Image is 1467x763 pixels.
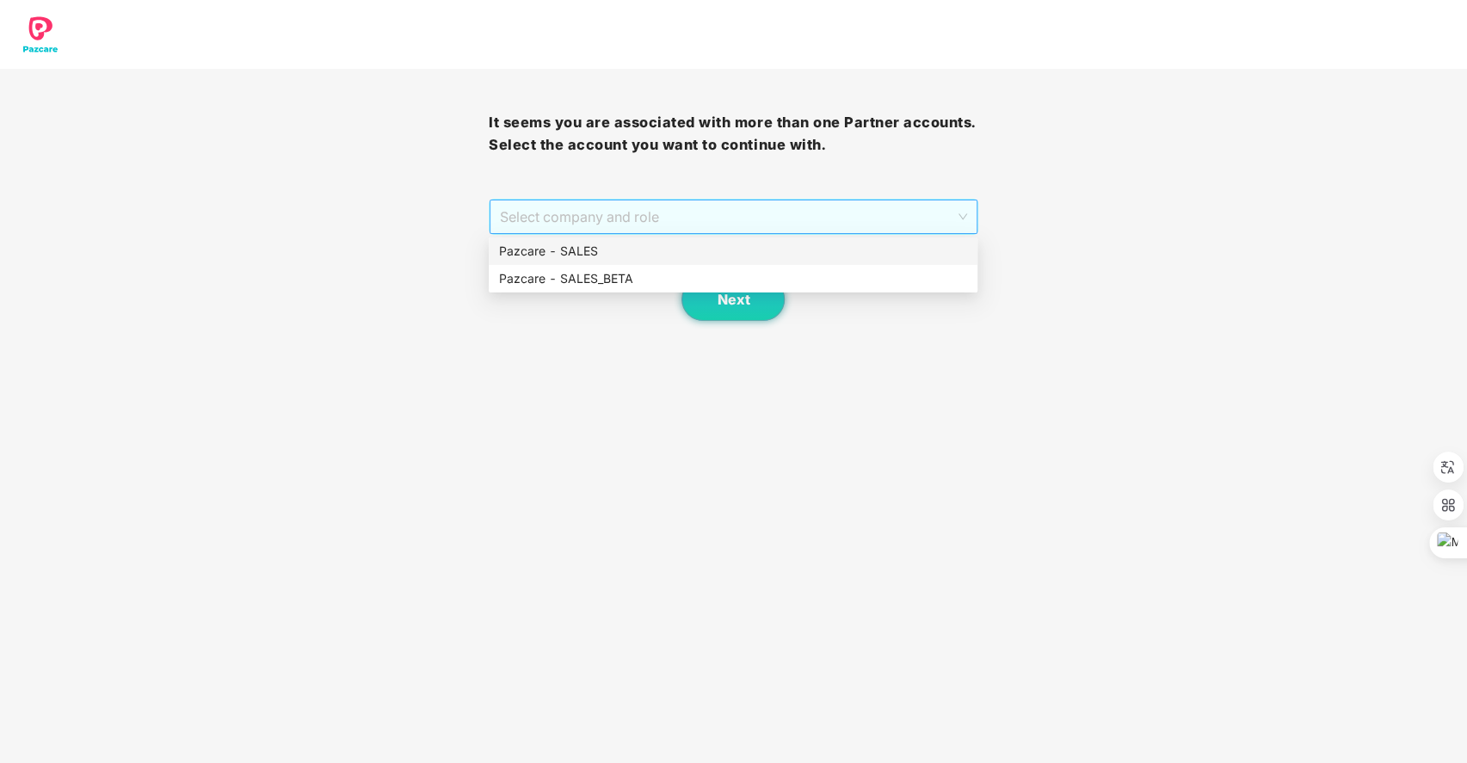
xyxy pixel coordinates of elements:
div: Pazcare - SALES_BETA [499,269,967,288]
h3: It seems you are associated with more than one Partner accounts. Select the account you want to c... [489,112,977,156]
div: Pazcare - SALES_BETA [489,265,977,292]
span: Next [717,292,749,308]
span: Select company and role [500,200,966,233]
button: Next [681,278,785,321]
div: Pazcare - SALES [499,242,967,261]
div: Pazcare - SALES [489,237,977,265]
